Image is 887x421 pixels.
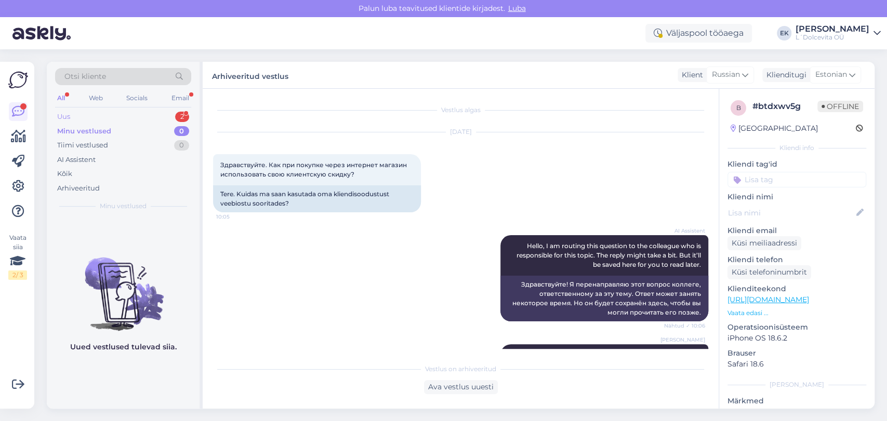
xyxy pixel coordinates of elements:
div: [PERSON_NAME] [796,25,869,33]
span: Otsi kliente [64,71,106,82]
div: Küsi meiliaadressi [727,236,801,250]
div: Tere. Kuidas ma saan kasutada oma kliendisoodustust veebiostu sooritades? [213,185,421,212]
img: No chats [47,239,200,332]
span: Offline [817,101,863,112]
p: Kliendi telefon [727,254,866,265]
span: b [736,104,741,112]
div: EK [777,26,791,40]
a: [PERSON_NAME]L´Dolcevita OÜ [796,25,881,42]
a: [URL][DOMAIN_NAME] [727,295,809,304]
div: Vaata siia [8,233,27,280]
span: Minu vestlused [100,201,147,211]
div: 2 [175,112,189,122]
div: [DATE] [213,127,708,137]
span: Nähtud ✓ 10:06 [664,322,705,330]
div: AI Assistent [57,155,96,165]
p: Safari 18.6 [727,359,866,370]
span: Vestlus on arhiveeritud [425,364,496,374]
label: Arhiveeritud vestlus [212,68,288,82]
div: Väljaspool tööaega [645,24,752,43]
div: Socials [124,91,150,105]
div: Здравствуйте! Я перенаправляю этот вопрос коллеге, ответственному за эту тему. Ответ может занять... [500,276,708,321]
p: Kliendi nimi [727,192,866,202]
input: Lisa nimi [728,207,854,219]
span: Hello, I am routing this question to the colleague who is responsible for this topic. The reply m... [517,242,703,268]
p: Kliendi email [727,225,866,236]
span: [PERSON_NAME] [660,336,705,344]
div: Email [169,91,191,105]
p: Märkmed [727,396,866,406]
div: 0 [174,126,189,137]
div: # btdxwv5g [752,100,817,113]
div: Minu vestlused [57,126,111,137]
input: Lisa tag [727,172,866,187]
div: Tiimi vestlused [57,140,108,151]
div: Kliendi info [727,143,866,153]
div: Klient [678,70,703,80]
div: Ava vestlus uuesti [424,380,498,394]
span: AI Assistent [666,227,705,235]
p: iPhone OS 18.6.2 [727,333,866,344]
div: Vestlus algas [213,105,708,115]
div: Uus [57,112,70,122]
div: All [55,91,67,105]
img: Askly Logo [8,70,28,90]
div: Web [87,91,105,105]
div: 2 / 3 [8,270,27,280]
div: [GEOGRAPHIC_DATA] [731,123,818,134]
span: 10:05 [216,213,255,221]
p: Operatsioonisüsteem [727,322,866,333]
span: Luba [505,4,529,13]
p: Uued vestlused tulevad siia. [70,342,177,352]
p: Klienditeekond [727,283,866,294]
div: Küsi telefoninumbrit [727,265,811,279]
div: 0 [174,140,189,151]
p: Brauser [727,348,866,359]
span: Здравствуйте. Как при покупке через интернет магазин использовать свою клиентскую скидку? [220,161,408,178]
p: Kliendi tag'id [727,159,866,170]
div: Kõik [57,169,72,179]
div: Klienditugi [762,70,806,80]
span: Russian [712,69,740,80]
p: Vaata edasi ... [727,308,866,318]
div: [PERSON_NAME] [727,380,866,389]
div: Arhiveeritud [57,183,100,194]
div: L´Dolcevita OÜ [796,33,869,42]
span: Estonian [815,69,847,80]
